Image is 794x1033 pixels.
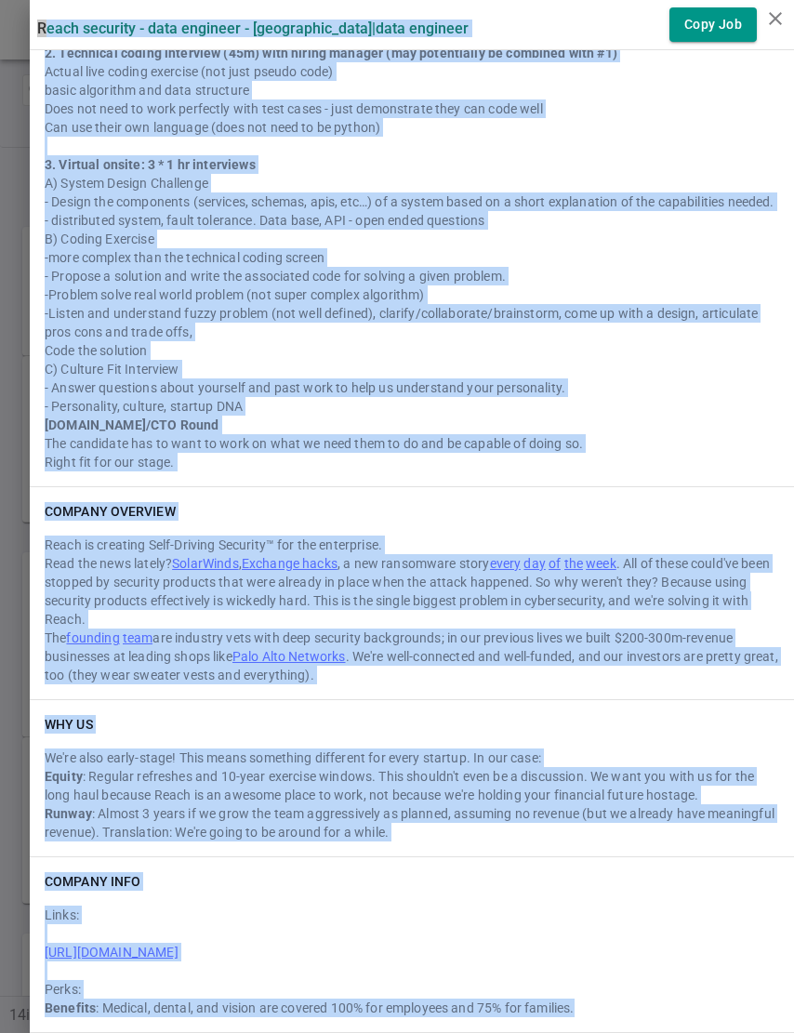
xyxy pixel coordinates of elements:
a: Exchange hacks [242,556,337,571]
a: Palo Alto Networks [232,649,346,664]
div: - Personality, culture, startup DNA [45,397,779,416]
strong: [DOMAIN_NAME]/CTO Round [45,417,218,432]
div: -more complex than the technical coding screen [45,248,779,267]
div: - Propose a solution and write the associated code for solving a given problem. [45,267,779,285]
a: of [549,556,561,571]
div: : Medical, dental, and vision are covered 100% for employees and 75% for families. [45,999,779,1017]
div: : Regular refreshes and 10-year exercise windows. This shouldn't even be a discussion. We want yo... [45,767,779,804]
a: day [523,556,545,571]
a: founding [66,630,119,645]
div: -Problem solve real world problem (not super complex algorithm) [45,285,779,304]
div: Can use their own language (does not need to be python) [45,118,779,137]
strong: Benefits [45,1000,96,1015]
a: [URL][DOMAIN_NAME] [45,945,179,960]
a: SolarWinds [172,556,239,571]
div: Reach is creating Self-Driving Security™ for the enterprise. [45,536,779,554]
strong: Runway [45,806,92,821]
a: week [586,556,616,571]
div: A) System Design Challenge [45,174,779,192]
div: The are industry vets with deep security backgrounds; in our previous lives we built $200-300m-re... [45,629,779,684]
strong: 2. Technical coding interview (45m) with hiring manager (may potentially be combined with #1) [45,46,617,60]
div: The candidate has to want to work on what we need them to do and be capable of doing so. [45,434,779,453]
div: Right fit for our stage. [45,453,779,471]
div: Does not need to work perfectly with test cases - just demonstrate they can code well [45,99,779,118]
a: the [564,556,583,571]
button: Copy Job [669,7,757,42]
div: - Design the components (services, schemas, apis, etc…) of a system based on a short explanation ... [45,192,779,211]
strong: 3. Virtual onsite: 3 * 1 hr interviews [45,157,256,172]
div: Code the solution [45,341,779,360]
h6: COMPANY INFO [45,872,140,891]
div: - Answer questions about yourself and past work to help us understand your personality. [45,378,779,397]
div: Read the news lately? , , a new ransomware story . All of these could've been stopped by security... [45,554,779,629]
div: : Almost 3 years if we grow the team aggressively as planned, assuming no revenue (but we already... [45,804,779,841]
div: We're also early-stage! This means something different for every startup. In our case: [45,748,779,767]
div: Actual live coding exercise (not just pseudo code) [45,62,779,81]
strong: Equity [45,769,83,784]
label: Reach Security - Data Engineer - [GEOGRAPHIC_DATA] | Data Engineer [37,20,469,37]
h6: WHY US [45,715,93,734]
div: basic algorithm and data structure [45,81,779,99]
a: every [490,556,522,571]
h6: COMPANY OVERVIEW [45,502,176,521]
div: B) Coding Exercise [45,230,779,248]
a: team [123,630,153,645]
div: - distributed system, fault tolerance. Data base, API - open ended questions [45,211,779,230]
div: -Listen and understand fuzzy problem (not well defined), clarify/collaborate/brainstorm, come up ... [45,304,779,341]
div: C) Culture Fit Interview [45,360,779,378]
i: close [764,7,787,30]
div: Links: Perks: [45,898,779,1017]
